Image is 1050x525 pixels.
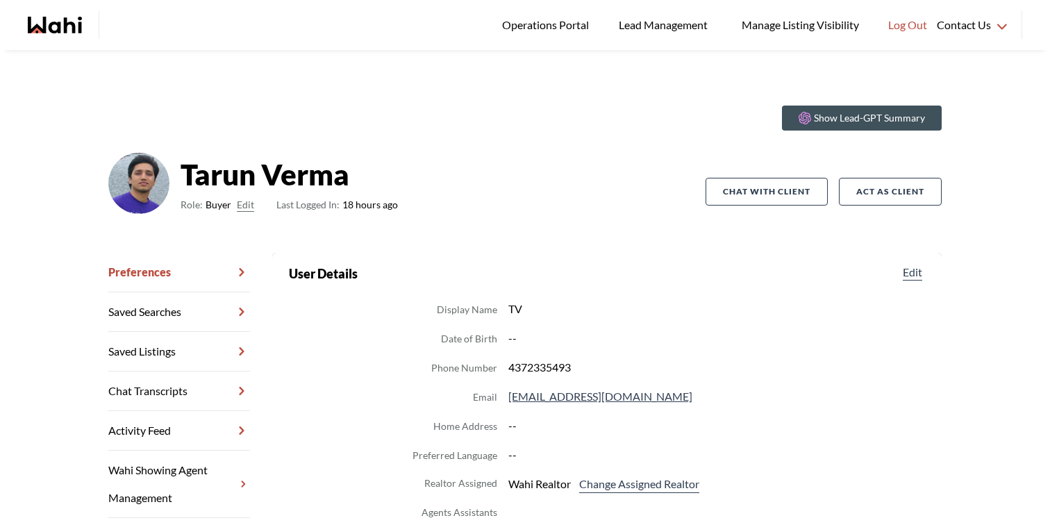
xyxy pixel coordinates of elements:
img: ACg8ocJXJ5bRxaLKYOrdoYBBWgp6C57Vg8P1cuKpymaMSsuMKr-37-3N3g=s96-c [108,153,169,214]
dd: 4372335493 [508,358,925,376]
dt: Preferred Language [412,447,497,464]
button: Edit [237,197,254,213]
button: Edit [900,264,925,281]
button: Show Lead-GPT Summary [782,106,942,131]
button: Change Assigned Realtor [576,475,702,493]
dt: Email [473,389,497,406]
dd: -- [508,329,925,347]
a: Activity Feed [108,411,250,451]
a: Chat Transcripts [108,372,250,411]
span: Role: [181,197,203,213]
span: Log Out [888,16,927,34]
dd: -- [508,417,925,435]
a: Saved Listings [108,332,250,372]
dt: Display Name [437,301,497,318]
a: Preferences [108,253,250,292]
button: Chat with client [706,178,828,206]
span: Last Logged In: [276,199,340,210]
strong: Tarun Verma [181,153,398,195]
span: 18 hours ago [276,197,398,213]
a: Wahi Showing Agent Management [108,451,250,518]
h2: User Details [289,264,358,283]
span: Manage Listing Visibility [737,16,863,34]
p: Show Lead-GPT Summary [814,111,925,125]
dt: Agents Assistants [422,504,497,521]
a: Wahi homepage [28,17,82,33]
span: Wahi Realtor [508,475,571,493]
button: Act as Client [839,178,942,206]
dd: [EMAIL_ADDRESS][DOMAIN_NAME] [508,387,925,406]
dt: Date of Birth [441,331,497,347]
span: Lead Management [619,16,712,34]
dt: Home Address [433,418,497,435]
dd: -- [508,446,925,464]
dd: TV [508,300,925,318]
dt: Realtor Assigned [424,475,497,493]
a: Saved Searches [108,292,250,332]
span: Operations Portal [502,16,594,34]
span: Buyer [206,197,231,213]
dt: Phone Number [431,360,497,376]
